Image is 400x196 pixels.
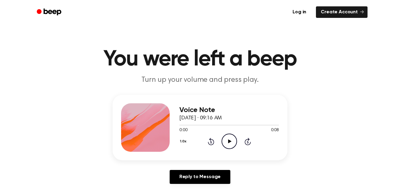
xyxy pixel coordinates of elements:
span: 0:08 [271,127,279,134]
span: 0:00 [179,127,187,134]
h1: You were left a beep [45,48,355,70]
button: 1.0x [179,136,188,147]
a: Reply to Message [170,170,230,184]
a: Log in [286,5,312,19]
p: Turn up your volume and press play. [83,75,317,85]
h3: Voice Note [179,106,279,114]
a: Beep [32,6,67,18]
a: Create Account [316,6,368,18]
span: [DATE] · 09:16 AM [179,115,222,121]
